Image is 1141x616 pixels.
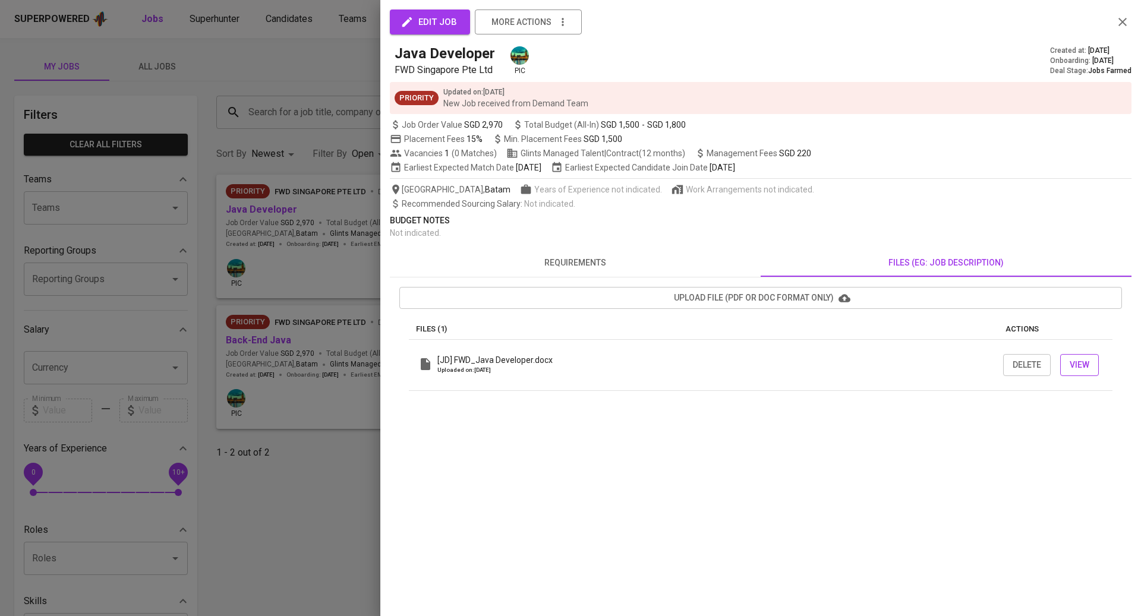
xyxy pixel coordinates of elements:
[485,184,510,195] span: Batam
[707,149,811,158] span: Management Fees
[390,10,470,34] button: edit job
[390,147,497,159] span: Vacancies ( 0 Matches )
[491,15,551,30] span: more actions
[395,93,439,104] span: Priority
[642,119,645,131] span: -
[524,199,575,209] span: Not indicated .
[390,162,541,173] span: Earliest Expected Match Date
[601,119,639,131] span: SGD 1,500
[409,290,1112,305] span: upload file (pdf or doc format only)
[390,228,441,238] span: Not indicated .
[443,97,588,109] p: New Job received from Demand Team
[551,162,735,173] span: Earliest Expected Candidate Join Date
[395,44,495,63] h5: Java Developer
[464,119,503,131] span: SGD 2,970
[467,134,483,144] span: 15%
[437,354,553,366] p: [JD] FWD_Java Developer.docx
[395,64,493,75] span: FWD Singapore Pte Ltd
[390,119,503,131] span: Job Order Value
[768,255,1124,270] span: files (eg: job description)
[779,149,811,158] span: SGD 220
[506,147,685,159] span: Glints Managed Talent | Contract (12 months)
[397,255,754,270] span: requirements
[437,366,553,374] p: Uploaded on: [DATE]
[1006,323,1105,335] p: actions
[1050,66,1131,76] div: Deal Stage :
[584,134,622,144] span: SGD 1,500
[1003,354,1051,376] button: Delete
[1050,56,1131,66] div: Onboarding :
[1092,56,1114,66] span: [DATE]
[510,46,529,65] img: a5d44b89-0c59-4c54-99d0-a63b29d42bd3.jpg
[710,162,735,173] span: [DATE]
[504,134,622,144] span: Min. Placement Fees
[509,45,530,76] div: pic
[390,184,510,195] span: [GEOGRAPHIC_DATA] ,
[686,184,814,195] span: Work Arrangements not indicated.
[534,184,662,195] span: Years of Experience not indicated.
[1060,354,1099,376] button: View
[475,10,582,34] button: more actions
[402,199,524,209] span: Recommended Sourcing Salary :
[1050,46,1131,56] div: Created at :
[404,134,483,144] span: Placement Fees
[443,147,449,159] span: 1
[516,162,541,173] span: [DATE]
[403,14,457,30] span: edit job
[1088,46,1110,56] span: [DATE]
[399,287,1122,309] button: upload file (pdf or doc format only)
[1013,358,1041,372] span: Delete
[647,119,686,131] span: SGD 1,800
[512,119,686,131] span: Total Budget (All-In)
[1088,67,1131,75] span: Jobs Farmed
[416,323,1006,335] p: Files (1)
[1070,358,1089,372] span: View
[390,214,1131,227] p: Budget Notes
[443,87,588,97] p: Updated on : [DATE]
